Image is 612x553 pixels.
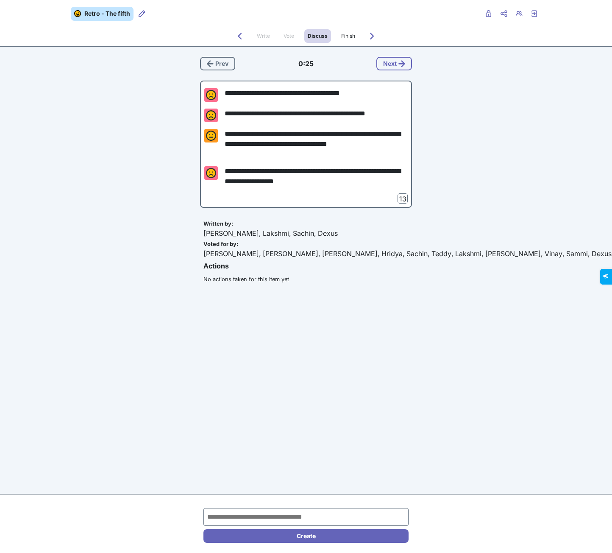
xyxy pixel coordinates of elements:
img: Went poorly [206,110,216,120]
i: Share menu [501,10,507,17]
button: Retro users [135,7,149,20]
span: [PERSON_NAME] [203,249,261,259]
button: Create [203,529,409,543]
button: Private [482,7,495,20]
i: Back to Vote [236,33,243,39]
span: Lakshmi [455,249,484,259]
span: , [481,249,484,259]
i: Forwards to Finish [369,33,376,39]
span: [PERSON_NAME] [322,249,380,259]
img: Went poorly [206,168,216,178]
button: Forwards to Finish [365,29,379,43]
span: , [403,249,405,259]
span: Sammi [566,249,590,259]
span: Sachin [406,249,430,259]
span: , [289,228,291,238]
span: , [562,249,565,259]
span: Vinay [545,249,565,259]
img: Watch or not sure [206,131,216,141]
span: Dexus [318,228,338,238]
span: , [451,249,453,259]
span: , [428,249,430,259]
span: [PERSON_NAME] [263,249,320,259]
button: Back to Vote [233,29,247,43]
span: [PERSON_NAME] [203,228,261,238]
strong: Voted for by: [203,241,238,247]
button: Retro users [512,7,526,20]
span: Finish [341,33,355,39]
span: Private [485,17,492,24]
button: Prev [200,57,235,70]
span: , [378,249,380,259]
span: Hridya [381,249,405,259]
span: , [541,249,543,259]
i: Retro users [139,10,145,17]
h1: Retro - The fifth [84,10,130,17]
i: Retro users [516,10,523,17]
span: , [588,249,590,259]
span: [PERSON_NAME] [485,249,543,259]
span: Retro users [516,17,523,24]
span: Exit retro [531,17,538,24]
span: , [259,228,261,238]
span: , [314,228,316,238]
button: Next [376,57,412,70]
div: 0 : 25 [298,59,314,69]
span: Sachin [293,228,316,238]
span: Vote [284,33,294,39]
i: Exit retro [531,10,538,17]
span: Lakshmi [263,228,291,238]
span: Teddy [431,249,453,259]
span: Share menu [501,17,507,24]
span: , [259,249,261,259]
span: Discuss [308,33,328,39]
a: Exit retro [528,7,541,20]
i: Private [485,10,492,17]
span:  [6,3,11,8]
strong: Written by: [203,221,233,227]
small: No actions taken for this item yet [203,276,289,282]
span: Back to Vote [236,39,243,46]
img: Went poorly [206,90,216,100]
button: Share menu [497,7,511,20]
span: , [318,249,320,259]
span: Retro users [139,17,145,24]
h3: Actions [203,262,409,270]
div: 13 [398,193,408,204]
span: Forwards to Finish [369,39,376,46]
span: Write [257,33,270,39]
